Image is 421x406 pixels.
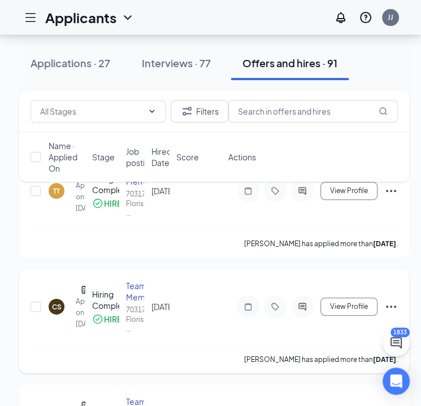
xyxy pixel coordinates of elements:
div: Interviews · 77 [142,56,211,70]
div: Hiring Complete [92,289,119,311]
svg: CheckmarkCircle [92,313,103,325]
div: Offers and hires · 91 [242,56,337,70]
div: 1833 [390,328,410,337]
div: Open Intercom Messenger [383,368,410,395]
svg: ChevronDown [121,11,134,24]
svg: ChatActive [389,336,403,350]
svg: Document [80,285,89,294]
svg: Filter [180,104,194,118]
h1: Applicants [45,8,116,27]
svg: ActiveChat [296,302,309,311]
button: Filter Filters [171,100,228,123]
div: HIRED [104,313,127,325]
span: Stage [92,151,115,163]
svg: Note [241,302,255,311]
div: Team Member [126,280,144,303]
div: HIRED [104,198,127,209]
input: Search in offers and hires [228,100,398,123]
p: [PERSON_NAME] has applied more than . [244,239,398,248]
div: 70317- Florissant ... [126,189,144,218]
svg: QuestionInfo [359,11,372,24]
svg: Tag [268,302,282,311]
b: [DATE] [373,355,396,364]
b: [DATE] [373,239,396,248]
span: Actions [228,151,256,163]
svg: MagnifyingGlass [379,107,388,116]
button: ChatActive [383,329,410,356]
button: View Profile [320,298,377,316]
span: Name · Applied On [49,140,85,174]
span: [DATE] [151,302,175,312]
input: All Stages [40,105,143,117]
span: Score [176,151,199,163]
div: Applications · 27 [31,56,110,70]
svg: Notifications [334,11,348,24]
svg: CheckmarkCircle [92,198,103,209]
div: JJ [388,12,393,22]
svg: Hamburger [24,11,37,24]
span: View Profile [330,303,368,311]
span: Hired Date [151,146,171,168]
svg: ChevronDown [147,107,157,116]
svg: Ellipses [384,300,398,313]
span: Job posting [126,146,154,168]
p: [PERSON_NAME] has applied more than . [244,355,398,364]
div: CS [52,302,62,312]
div: 70317- Florissant ... [126,305,144,334]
